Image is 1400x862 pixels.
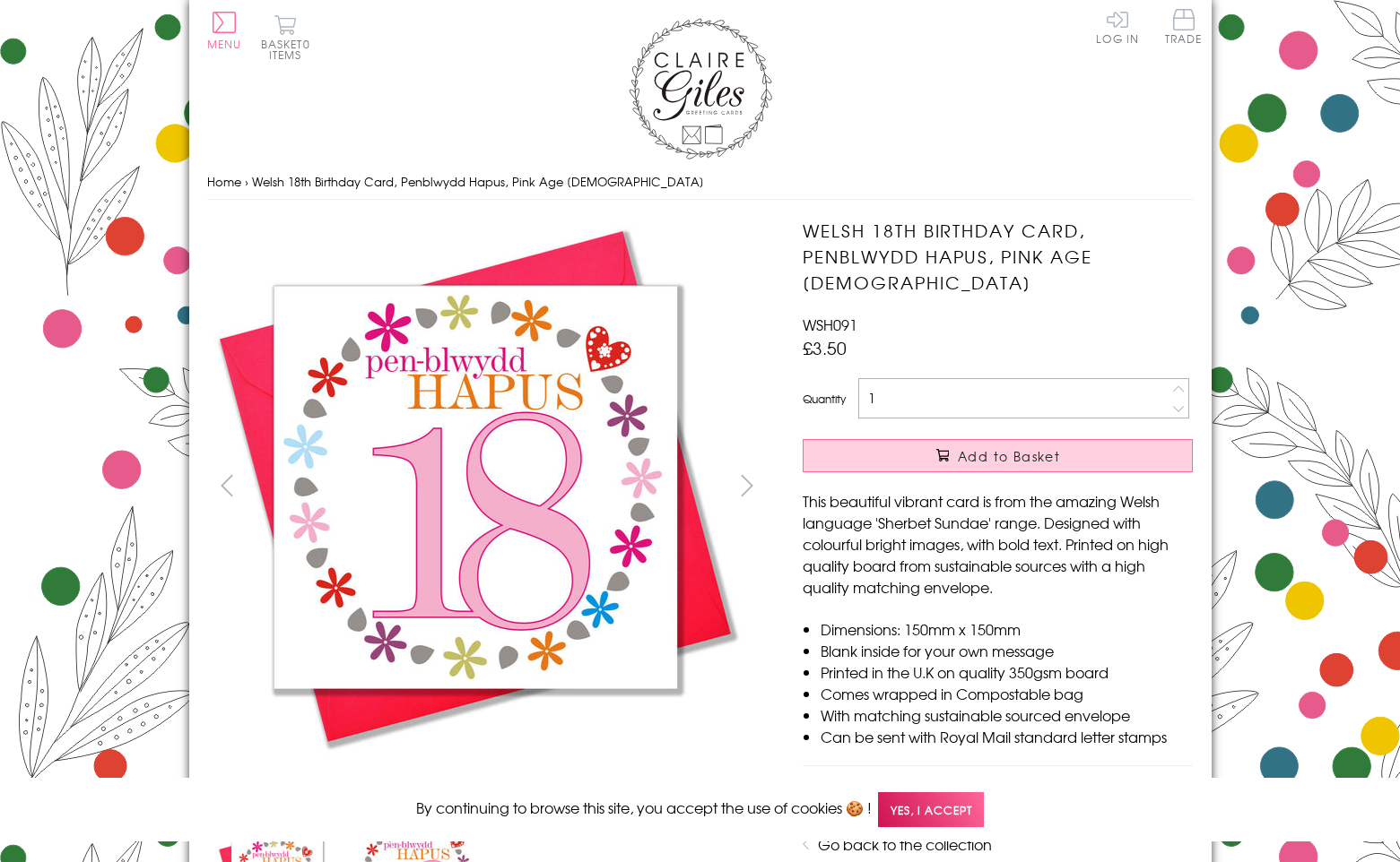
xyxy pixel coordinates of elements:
button: next [726,465,767,505]
li: Blank inside for your own message [821,640,1193,661]
span: WSH091 [803,314,857,335]
a: Trade [1165,9,1203,47]
span: › [245,173,248,190]
li: Printed in the U.K on quality 350gsm board [821,661,1193,683]
a: Go back to the collection [818,833,992,855]
span: Yes, I accept [878,792,984,827]
a: Log In [1096,9,1139,44]
li: With matching sustainable sourced envelope [821,704,1193,726]
span: Menu [207,36,242,52]
nav: breadcrumbs [207,164,1194,201]
a: Home [207,173,241,190]
li: Dimensions: 150mm x 150mm [821,618,1193,640]
img: Claire Giles Greetings Cards [629,18,772,159]
button: Add to Basket [803,439,1193,472]
h1: Welsh 18th Birthday Card, Penblwydd Hapus, Pink Age [DEMOGRAPHIC_DATA] [803,218,1193,295]
span: 0 items [269,36,310,63]
button: Menu [207,12,242,49]
img: Welsh 18th Birthday Card, Penblwydd Hapus, Pink Age 18 [207,218,745,755]
span: £3.50 [803,335,847,360]
li: Can be sent with Royal Mail standard letter stamps [821,726,1193,747]
label: Quantity [803,391,846,407]
span: Trade [1165,9,1203,44]
p: This beautiful vibrant card is from the amazing Welsh language 'Sherbet Sundae' range. Designed w... [803,490,1193,598]
button: Basket0 items [261,14,310,60]
span: Add to Basket [958,447,1060,465]
h3: More views [207,773,768,795]
span: Welsh 18th Birthday Card, Penblwydd Hapus, Pink Age [DEMOGRAPHIC_DATA] [252,173,704,190]
li: Comes wrapped in Compostable bag [821,683,1193,704]
button: prev [207,465,248,505]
